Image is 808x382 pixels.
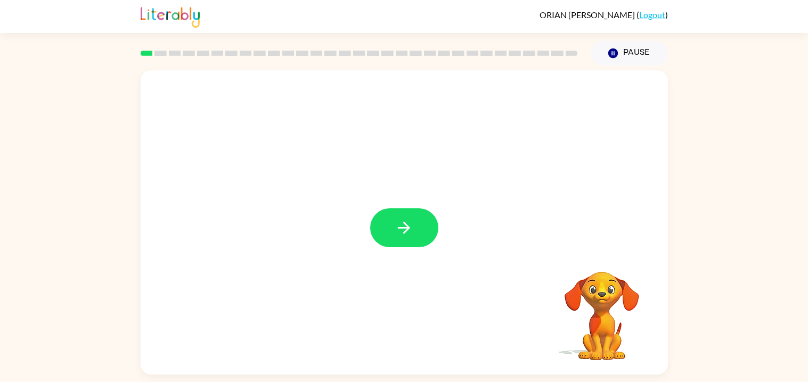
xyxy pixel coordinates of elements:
a: Logout [639,10,665,20]
video: Your browser must support playing .mp4 files to use Literably. Please try using another browser. [549,255,655,362]
button: Pause [591,41,668,66]
div: ( ) [540,10,668,20]
span: ORIAN [PERSON_NAME] [540,10,636,20]
img: Literably [141,4,200,28]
